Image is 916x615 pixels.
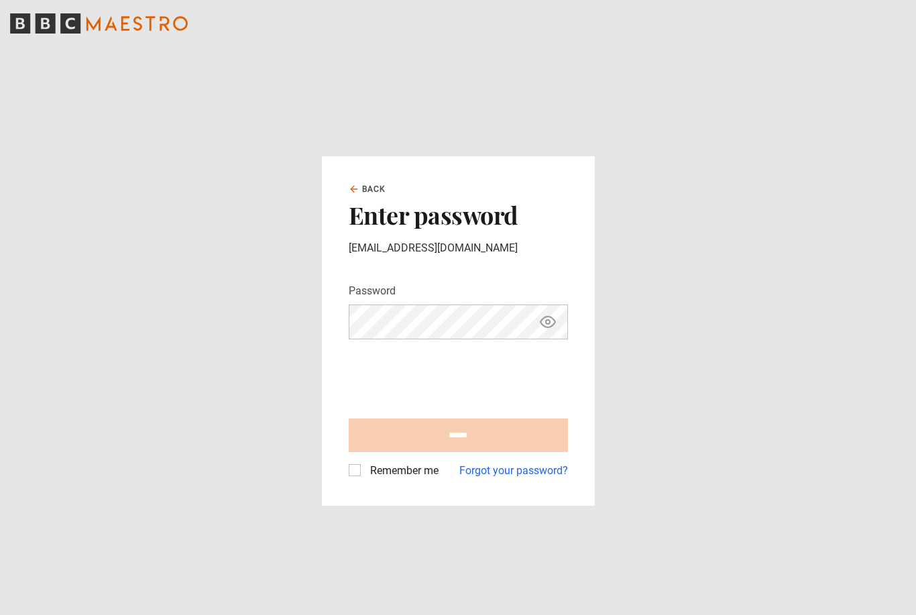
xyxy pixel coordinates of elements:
[459,463,568,479] a: Forgot your password?
[349,240,568,256] p: [EMAIL_ADDRESS][DOMAIN_NAME]
[536,311,559,334] button: Show password
[362,183,386,195] span: Back
[349,350,553,402] iframe: reCAPTCHA
[349,183,386,195] a: Back
[10,13,188,34] svg: BBC Maestro
[349,201,568,229] h2: Enter password
[349,283,396,299] label: Password
[365,463,439,479] label: Remember me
